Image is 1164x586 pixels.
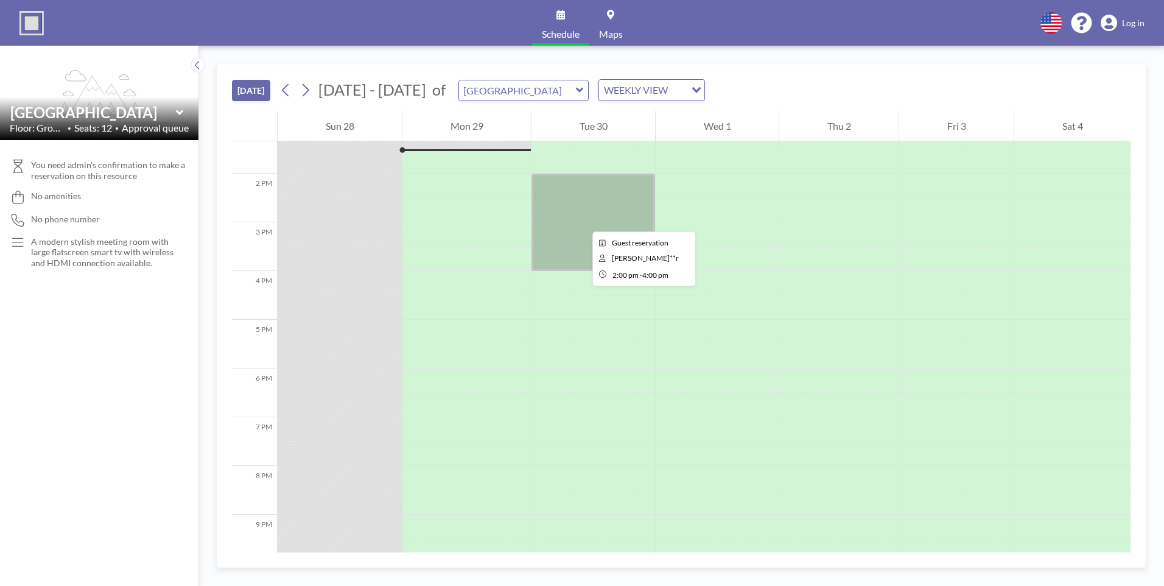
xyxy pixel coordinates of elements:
div: Tue 30 [531,111,655,141]
input: Vista Meeting Room [10,104,176,121]
div: 4 PM [232,271,277,320]
span: Maryjane M**r [612,253,679,263]
img: organization-logo [19,11,44,35]
div: 5 PM [232,320,277,369]
div: 2 PM [232,174,277,222]
div: 9 PM [232,515,277,563]
div: Wed 1 [656,111,779,141]
div: Sun 28 [278,111,402,141]
div: 6 PM [232,369,277,417]
div: 8 PM [232,466,277,515]
span: 2:00 PM [612,270,639,280]
div: 3 PM [232,222,277,271]
span: WEEKLY VIEW [601,82,670,98]
input: Vista Meeting Room [459,80,576,101]
span: • [115,124,119,132]
div: Mon 29 [402,111,531,141]
input: Search for option [671,82,684,98]
span: Floor: Ground Fl... [10,122,65,134]
span: Seats: 12 [74,122,112,134]
p: A modern stylish meeting room with large flatscreen smart tv with wireless and HDMI connection av... [31,236,174,269]
div: Thu 2 [779,111,899,141]
span: • [68,124,71,132]
span: of [432,80,446,99]
div: 7 PM [232,417,277,466]
span: Approval queue [122,122,189,134]
span: [DATE] - [DATE] [318,80,426,99]
span: Schedule [542,29,580,39]
span: You need admin's confirmation to make a reservation on this resource [31,160,189,181]
span: 4:00 PM [642,270,668,280]
span: - [640,270,642,280]
span: No amenities [31,191,81,202]
button: [DATE] [232,80,270,101]
span: No phone number [31,214,100,225]
div: 1 PM [232,125,277,174]
div: Search for option [599,80,704,101]
a: Log in [1101,15,1145,32]
span: Log in [1122,18,1145,29]
div: Sat 4 [1014,111,1131,141]
span: Maps [599,29,623,39]
div: Fri 3 [899,111,1014,141]
span: Guest reservation [612,238,668,247]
